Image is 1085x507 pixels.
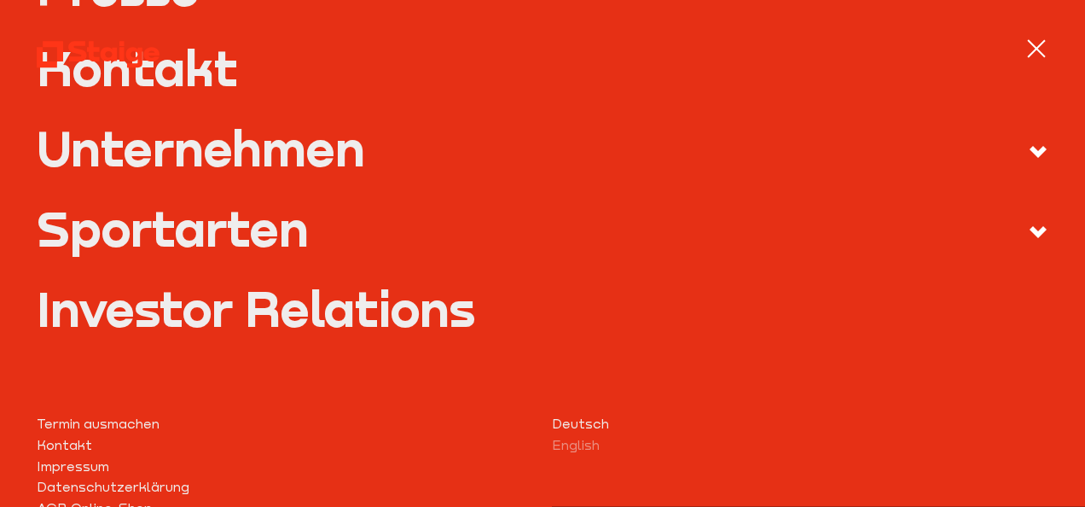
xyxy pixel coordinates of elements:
[37,413,534,434] a: Termin ausmachen
[37,434,534,456] a: Kontakt
[552,413,1049,434] a: Deutsch
[37,124,365,172] div: Unternehmen
[37,204,309,253] div: Sportarten
[37,44,1049,92] a: Kontakt
[552,434,1049,456] a: English
[37,476,534,498] a: Datenschutzerklärung
[37,456,534,477] a: Impressum
[37,284,1049,333] a: Investor Relations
